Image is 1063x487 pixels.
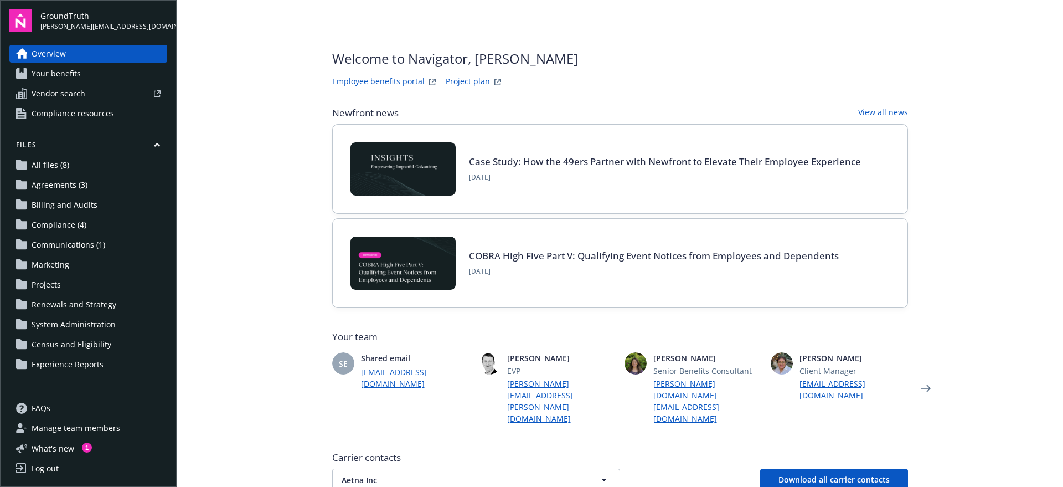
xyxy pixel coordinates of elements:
span: [DATE] [469,266,839,276]
a: Next [917,380,935,397]
span: [PERSON_NAME] [799,352,908,364]
a: striveWebsite [426,75,439,89]
span: Census and Eligibility [32,336,111,353]
img: BLOG-Card Image - Compliance - COBRA High Five Pt 5 - 09-11-25.jpg [350,237,456,290]
button: What's new1 [9,443,92,454]
span: Vendor search [32,85,85,102]
a: [EMAIL_ADDRESS][DOMAIN_NAME] [361,366,469,389]
a: Renewals and Strategy [9,296,167,314]
img: navigator-logo.svg [9,9,32,32]
a: projectPlanWebsite [491,75,504,89]
a: Manage team members [9,419,167,437]
span: Client Manager [799,365,908,377]
div: 1 [82,443,92,453]
span: [DATE] [469,172,861,182]
a: Experience Reports [9,356,167,373]
button: GroundTruth[PERSON_NAME][EMAIL_ADDRESS][DOMAIN_NAME] [40,9,167,32]
a: Census and Eligibility [9,336,167,353]
a: Your benefits [9,65,167,83]
button: Files [9,140,167,154]
span: Welcome to Navigator , [PERSON_NAME] [332,49,578,69]
span: Senior Benefits Consultant [653,365,762,377]
a: View all news [858,106,908,120]
span: Newfront news [332,106,399,120]
span: All files (8) [32,156,69,174]
span: Renewals and Strategy [32,296,116,314]
span: [PERSON_NAME][EMAIL_ADDRESS][DOMAIN_NAME] [40,22,167,32]
span: Billing and Audits [32,196,97,214]
span: System Administration [32,316,116,334]
span: Projects [32,276,61,294]
a: System Administration [9,316,167,334]
a: COBRA High Five Part V: Qualifying Event Notices from Employees and Dependents [469,249,839,262]
span: Agreements (3) [32,176,87,194]
span: EVP [507,365,616,377]
a: Case Study: How the 49ers Partner with Newfront to Elevate Their Employee Experience [469,155,861,168]
a: Marketing [9,256,167,274]
span: GroundTruth [40,10,167,22]
a: Project plan [446,75,490,89]
span: Your team [332,330,908,344]
span: [PERSON_NAME] [507,352,616,364]
a: Agreements (3) [9,176,167,194]
a: Communications (1) [9,236,167,254]
a: Compliance (4) [9,216,167,234]
span: Marketing [32,256,69,274]
span: Download all carrier contacts [778,474,890,485]
a: [PERSON_NAME][DOMAIN_NAME][EMAIL_ADDRESS][DOMAIN_NAME] [653,378,762,424]
a: Projects [9,276,167,294]
span: Manage team members [32,419,120,437]
span: Compliance (4) [32,216,86,234]
a: [EMAIL_ADDRESS][DOMAIN_NAME] [799,378,908,401]
span: Shared email [361,352,469,364]
span: Communications (1) [32,236,105,254]
span: Aetna Inc [342,474,572,486]
span: Compliance resources [32,105,114,122]
span: Carrier contacts [332,451,908,464]
img: photo [478,352,500,375]
a: Employee benefits portal [332,75,425,89]
img: Card Image - INSIGHTS copy.png [350,142,456,196]
a: Vendor search [9,85,167,102]
span: [PERSON_NAME] [653,352,762,364]
span: Overview [32,45,66,63]
img: photo [771,352,793,375]
a: [PERSON_NAME][EMAIL_ADDRESS][PERSON_NAME][DOMAIN_NAME] [507,378,616,424]
span: What ' s new [32,443,74,454]
a: Compliance resources [9,105,167,122]
img: photo [625,352,647,375]
span: FAQs [32,399,50,417]
a: All files (8) [9,156,167,174]
span: SE [339,358,348,370]
a: FAQs [9,399,167,417]
a: Billing and Audits [9,196,167,214]
span: Your benefits [32,65,81,83]
span: Experience Reports [32,356,104,373]
div: Log out [32,460,59,478]
a: Overview [9,45,167,63]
